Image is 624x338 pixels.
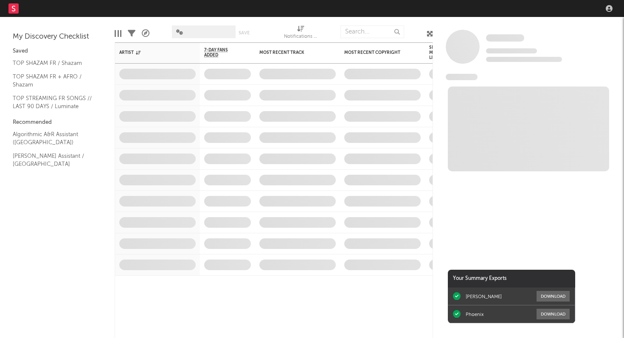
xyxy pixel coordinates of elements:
[340,25,404,38] input: Search...
[429,45,459,60] div: Spotify Monthly Listeners
[344,50,408,55] div: Most Recent Copyright
[284,32,318,42] div: Notifications (Artist)
[13,151,93,169] a: [PERSON_NAME] Assistant / [GEOGRAPHIC_DATA]
[13,72,93,89] a: TOP SHAZAM FR + AFRO / Shazam
[204,47,238,58] span: 7-Day Fans Added
[448,270,575,288] div: Your Summary Exports
[142,21,149,46] div: A&R Pipeline
[13,117,102,128] div: Recommended
[115,21,121,46] div: Edit Columns
[446,74,478,80] span: News Feed
[486,48,537,53] span: Tracking Since: [DATE]
[13,32,102,42] div: My Discovery Checklist
[466,311,483,317] div: Phoenix
[128,21,135,46] div: Filters
[239,31,250,35] button: Save
[13,59,93,68] a: TOP SHAZAM FR / Shazam
[13,94,93,111] a: TOP STREAMING FR SONGS // LAST 90 DAYS / Luminate
[259,50,323,55] div: Most Recent Track
[466,293,502,299] div: [PERSON_NAME]
[13,46,102,56] div: Saved
[119,50,183,55] div: Artist
[486,57,562,62] span: 0 fans last week
[537,309,570,319] button: Download
[13,130,93,147] a: Algorithmic A&R Assistant ([GEOGRAPHIC_DATA])
[537,291,570,302] button: Download
[486,34,524,42] a: Some Artist
[284,21,318,46] div: Notifications (Artist)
